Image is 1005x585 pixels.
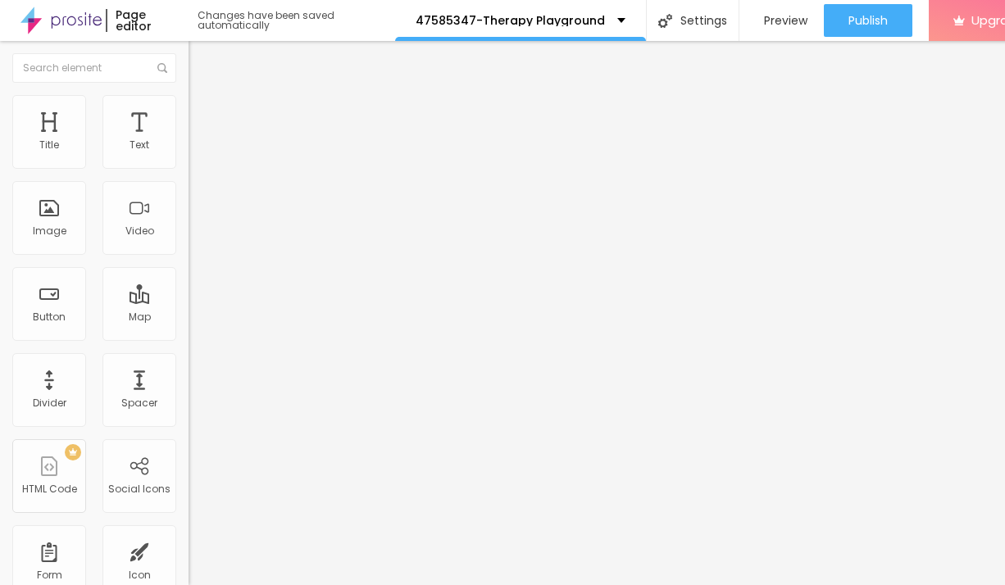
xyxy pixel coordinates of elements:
img: Icone [658,14,672,28]
div: Changes have been saved automatically [198,11,395,30]
div: Button [33,311,66,323]
span: Preview [764,14,807,27]
input: Search element [12,53,176,83]
span: Publish [848,14,888,27]
img: Icone [157,63,167,73]
div: Map [129,311,151,323]
div: HTML Code [22,483,77,495]
div: Image [33,225,66,237]
div: Page editor [106,9,181,32]
div: Form [37,569,62,581]
button: Preview [739,4,824,37]
button: Publish [824,4,912,37]
div: Video [125,225,154,237]
div: Icon [129,569,151,581]
p: 47585347-Therapy Playground [416,15,605,26]
div: Divider [33,397,66,409]
div: Text [130,139,149,151]
div: Spacer [121,397,157,409]
div: Title [39,139,59,151]
div: Social Icons [108,483,171,495]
